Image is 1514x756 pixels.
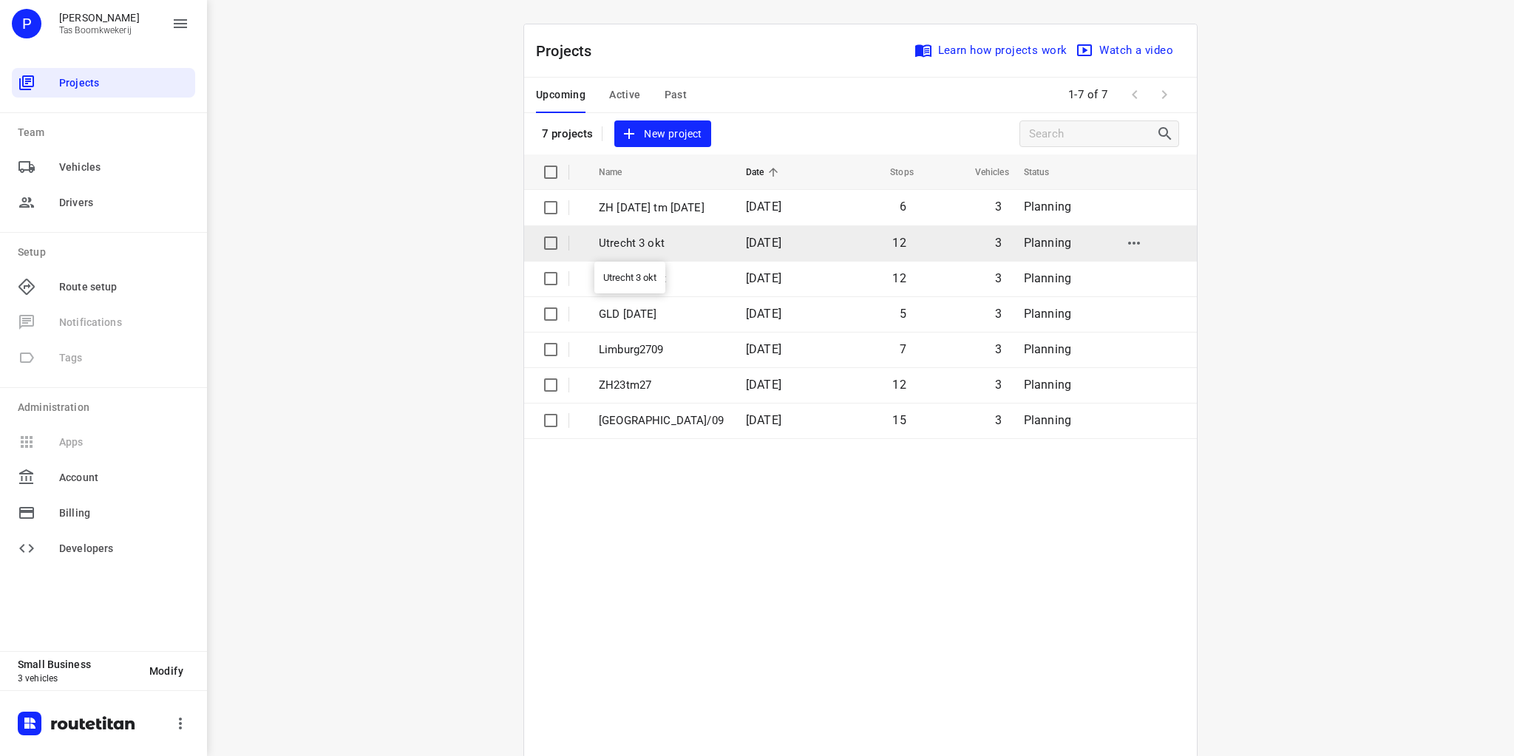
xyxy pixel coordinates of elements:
[12,424,195,460] span: Available only on our Business plan
[599,200,724,217] p: ZH 30 sept tm 4 okt
[892,413,906,427] span: 15
[59,470,189,486] span: Account
[746,271,781,285] span: [DATE]
[59,541,189,556] span: Developers
[599,163,642,181] span: Name
[1029,123,1156,146] input: Search projects
[746,378,781,392] span: [DATE]
[12,188,195,217] div: Drivers
[1024,413,1071,427] span: Planning
[746,413,781,427] span: [DATE]
[599,306,724,323] p: GLD 30 sept
[599,270,724,287] p: Brabant 1 okt
[12,498,195,528] div: Billing
[599,412,724,429] p: Utrecht26/09
[18,400,195,415] p: Administration
[995,378,1002,392] span: 3
[138,658,195,684] button: Modify
[900,200,906,214] span: 6
[1156,125,1178,143] div: Search
[536,86,585,104] span: Upcoming
[995,342,1002,356] span: 3
[746,342,781,356] span: [DATE]
[12,463,195,492] div: Account
[900,307,906,321] span: 5
[1024,163,1069,181] span: Status
[59,12,140,24] p: Peter Tas
[1024,200,1071,214] span: Planning
[892,236,906,250] span: 12
[12,272,195,302] div: Route setup
[18,673,138,684] p: 3 vehicles
[18,658,138,670] p: Small Business
[746,307,781,321] span: [DATE]
[900,342,906,356] span: 7
[59,25,140,35] p: Tas Boomkwekerij
[542,127,593,140] p: 7 projects
[149,665,183,677] span: Modify
[1150,80,1179,109] span: Next Page
[665,86,688,104] span: Past
[12,9,41,38] div: P
[609,86,640,104] span: Active
[995,236,1002,250] span: 3
[599,235,724,252] p: Utrecht 3 okt
[536,40,604,62] p: Projects
[599,377,724,394] p: ZH23tm27
[956,163,1009,181] span: Vehicles
[995,200,1002,214] span: 3
[614,120,710,148] button: New project
[12,68,195,98] div: Projects
[59,195,189,211] span: Drivers
[1024,271,1071,285] span: Planning
[59,505,189,521] span: Billing
[1024,307,1071,321] span: Planning
[995,307,1002,321] span: 3
[18,245,195,260] p: Setup
[746,163,784,181] span: Date
[12,304,195,340] span: Available only on our Business plan
[12,340,195,375] span: Available only on our Business plan
[1024,342,1071,356] span: Planning
[12,534,195,563] div: Developers
[1024,236,1071,250] span: Planning
[995,271,1002,285] span: 3
[623,125,702,143] span: New project
[1120,80,1150,109] span: Previous Page
[18,125,195,140] p: Team
[746,200,781,214] span: [DATE]
[1062,79,1114,111] span: 1-7 of 7
[995,413,1002,427] span: 3
[892,271,906,285] span: 12
[59,160,189,175] span: Vehicles
[599,341,724,358] p: Limburg2709
[59,75,189,91] span: Projects
[892,378,906,392] span: 12
[746,236,781,250] span: [DATE]
[12,152,195,182] div: Vehicles
[871,163,914,181] span: Stops
[1024,378,1071,392] span: Planning
[59,279,189,295] span: Route setup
